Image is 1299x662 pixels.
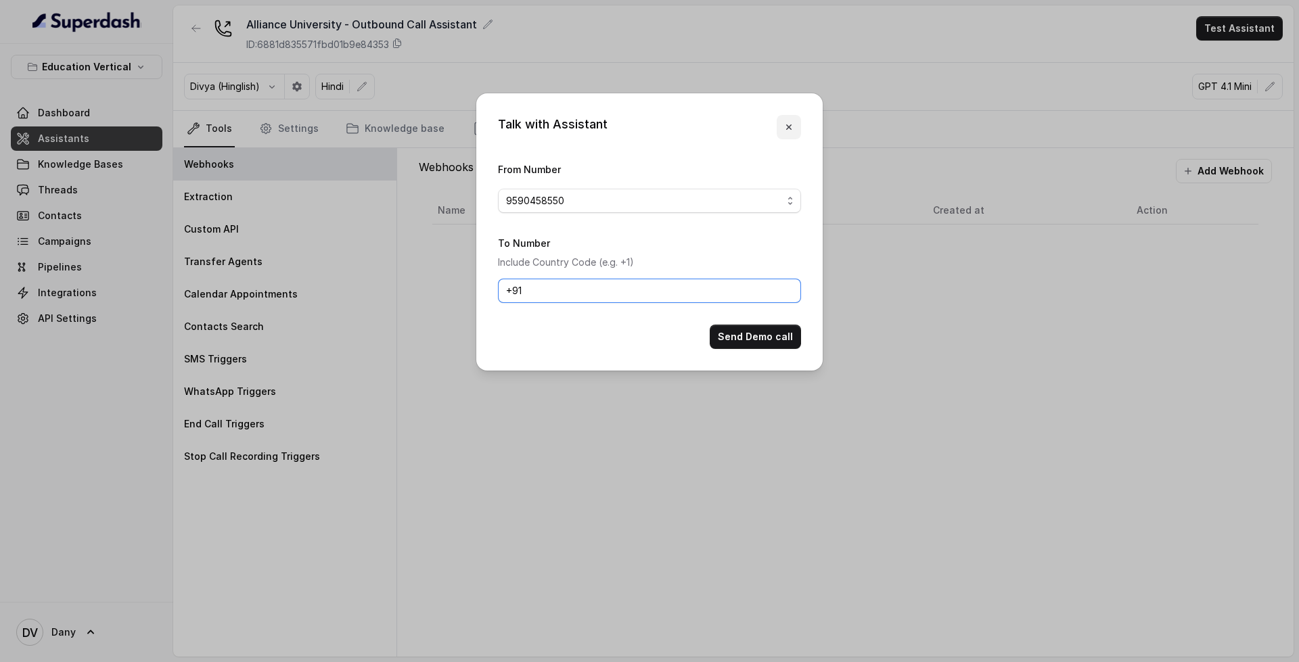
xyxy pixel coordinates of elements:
[506,193,564,209] span: 9590458550
[710,325,801,349] button: Send Demo call
[498,189,801,213] button: 9590458550
[498,279,801,303] input: +1123456789
[498,254,801,270] p: Include Country Code (e.g. +1)
[498,164,561,175] label: From Number
[498,237,550,249] label: To Number
[498,115,608,139] div: Talk with Assistant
